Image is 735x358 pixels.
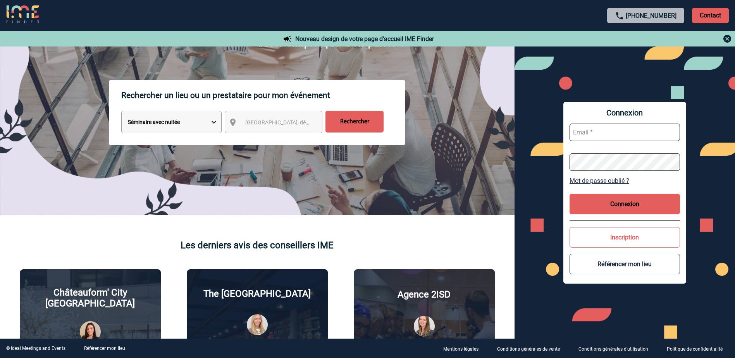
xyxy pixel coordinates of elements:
[570,227,680,248] button: Inscription
[578,346,648,352] p: Conditions générales d'utilisation
[443,346,479,352] p: Mentions légales
[667,346,723,352] p: Politique de confidentialité
[437,345,491,352] a: Mentions légales
[491,345,572,352] a: Conditions générales de vente
[398,289,451,300] p: Agence 2ISD
[497,346,560,352] p: Conditions générales de vente
[203,288,311,299] p: The [GEOGRAPHIC_DATA]
[245,119,353,126] span: [GEOGRAPHIC_DATA], département, région...
[570,254,680,274] button: Référencer mon lieu
[570,108,680,117] span: Connexion
[84,346,125,351] a: Référencer mon lieu
[570,124,680,141] input: Email *
[121,80,405,111] p: Rechercher un lieu ou un prestataire pour mon événement
[26,287,155,309] p: Châteauform' City [GEOGRAPHIC_DATA]
[692,8,729,23] p: Contact
[325,111,384,133] input: Rechercher
[570,177,680,184] a: Mot de passe oublié ?
[626,12,676,19] a: [PHONE_NUMBER]
[570,194,680,214] button: Connexion
[615,11,624,21] img: call-24-px.png
[572,345,661,352] a: Conditions générales d'utilisation
[6,346,65,351] div: © Ideal Meetings and Events
[661,345,735,352] a: Politique de confidentialité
